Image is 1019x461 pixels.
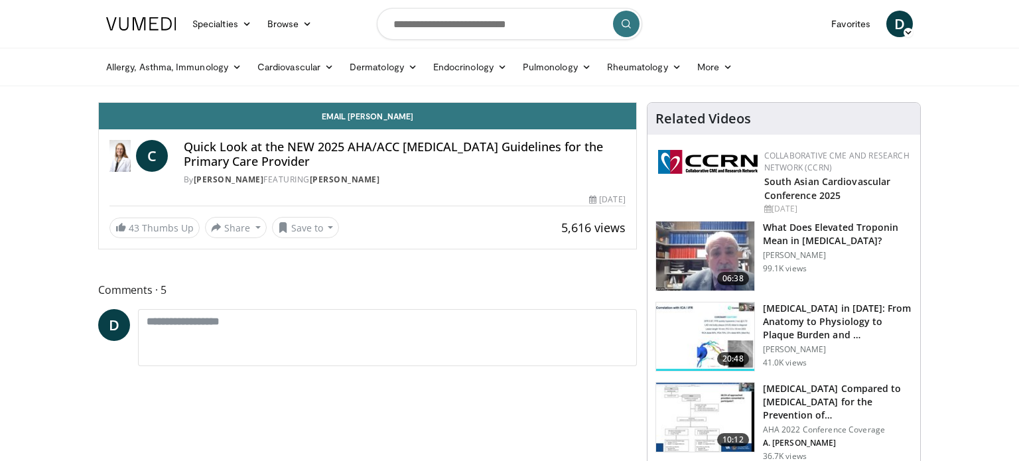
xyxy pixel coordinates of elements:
span: 20:48 [717,352,749,365]
a: Browse [259,11,320,37]
div: By FEATURING [184,174,626,186]
img: Dr. Catherine P. Benziger [109,140,131,172]
a: [PERSON_NAME] [310,174,380,185]
button: Save to [272,217,340,238]
h4: Quick Look at the NEW 2025 AHA/ACC [MEDICAL_DATA] Guidelines for the Primary Care Provider [184,140,626,168]
a: Cardiovascular [249,54,342,80]
a: Favorites [823,11,878,37]
a: Dermatology [342,54,425,80]
p: 41.0K views [763,358,807,368]
h3: [MEDICAL_DATA] in [DATE]: From Anatomy to Physiology to Plaque Burden and … [763,302,912,342]
a: Pulmonology [515,54,599,80]
p: 99.1K views [763,263,807,274]
a: Rheumatology [599,54,689,80]
a: Email [PERSON_NAME] [99,103,636,129]
a: D [98,309,130,341]
a: Allergy, Asthma, Immunology [98,54,249,80]
a: More [689,54,740,80]
a: D [886,11,913,37]
a: Collaborative CME and Research Network (CCRN) [764,150,910,173]
a: 20:48 [MEDICAL_DATA] in [DATE]: From Anatomy to Physiology to Plaque Burden and … [PERSON_NAME] 4... [655,302,912,372]
h3: What Does Elevated Troponin Mean in [MEDICAL_DATA]? [763,221,912,247]
a: 43 Thumbs Up [109,218,200,238]
span: 10:12 [717,433,749,446]
p: [PERSON_NAME] [763,250,912,261]
img: 823da73b-7a00-425d-bb7f-45c8b03b10c3.150x105_q85_crop-smart_upscale.jpg [656,302,754,371]
a: South Asian Cardiovascular Conference 2025 [764,175,891,202]
span: Comments 5 [98,281,637,298]
input: Search topics, interventions [377,8,642,40]
img: VuMedi Logo [106,17,176,31]
img: 98daf78a-1d22-4ebe-927e-10afe95ffd94.150x105_q85_crop-smart_upscale.jpg [656,222,754,291]
span: 43 [129,222,139,234]
p: AHA 2022 Conference Coverage [763,425,912,435]
button: Share [205,217,267,238]
a: Specialties [184,11,259,37]
h4: Related Videos [655,111,751,127]
span: 5,616 views [561,220,626,235]
a: 06:38 What Does Elevated Troponin Mean in [MEDICAL_DATA]? [PERSON_NAME] 99.1K views [655,221,912,291]
h3: [MEDICAL_DATA] Compared to [MEDICAL_DATA] for the Prevention of… [763,382,912,422]
a: Endocrinology [425,54,515,80]
p: [PERSON_NAME] [763,344,912,355]
a: C [136,140,168,172]
a: [PERSON_NAME] [194,174,264,185]
div: [DATE] [764,203,910,215]
img: a04ee3ba-8487-4636-b0fb-5e8d268f3737.png.150x105_q85_autocrop_double_scale_upscale_version-0.2.png [658,150,758,174]
p: A. [PERSON_NAME] [763,438,912,448]
div: [DATE] [589,194,625,206]
img: 7c0f9b53-1609-4588-8498-7cac8464d722.150x105_q85_crop-smart_upscale.jpg [656,383,754,452]
span: 06:38 [717,272,749,285]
